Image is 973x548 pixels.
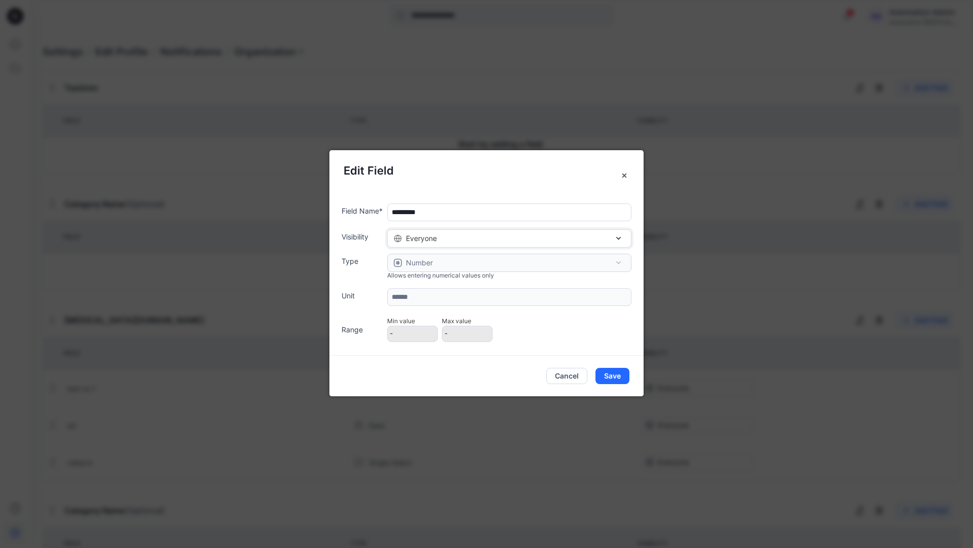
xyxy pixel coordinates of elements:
[342,256,383,266] label: Type
[387,271,631,280] div: Allows entering numerical values only
[546,368,587,384] button: Cancel
[387,229,631,248] button: Everyone
[387,317,415,326] label: Min value
[342,316,383,343] label: Range
[595,368,629,384] button: Save
[342,205,383,216] label: Field Name
[344,162,629,179] h5: Edit Field
[615,166,633,185] button: Close
[406,257,433,268] p: Number
[406,233,437,244] span: Everyone
[442,317,471,326] label: Max value
[387,254,631,272] button: Number
[342,231,383,242] label: Visibility
[342,290,383,301] label: Unit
